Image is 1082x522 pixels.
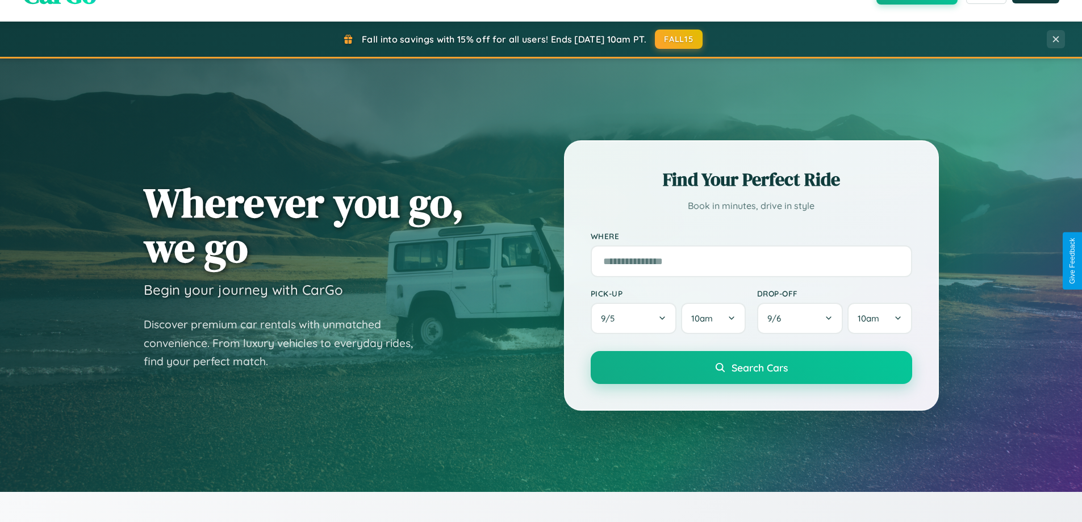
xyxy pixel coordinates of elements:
h3: Begin your journey with CarGo [144,281,343,298]
span: 10am [691,313,713,324]
span: Fall into savings with 15% off for all users! Ends [DATE] 10am PT. [362,34,646,45]
h1: Wherever you go, we go [144,180,464,270]
button: Search Cars [591,351,912,384]
div: Give Feedback [1068,238,1076,284]
p: Book in minutes, drive in style [591,198,912,214]
label: Where [591,231,912,241]
button: 9/5 [591,303,677,334]
button: FALL15 [655,30,703,49]
button: 9/6 [757,303,843,334]
label: Drop-off [757,289,912,298]
span: 10am [858,313,879,324]
h2: Find Your Perfect Ride [591,167,912,192]
label: Pick-up [591,289,746,298]
button: 10am [847,303,912,334]
p: Discover premium car rentals with unmatched convenience. From luxury vehicles to everyday rides, ... [144,315,428,371]
span: Search Cars [732,361,788,374]
span: 9 / 6 [767,313,787,324]
button: 10am [681,303,745,334]
span: 9 / 5 [601,313,620,324]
